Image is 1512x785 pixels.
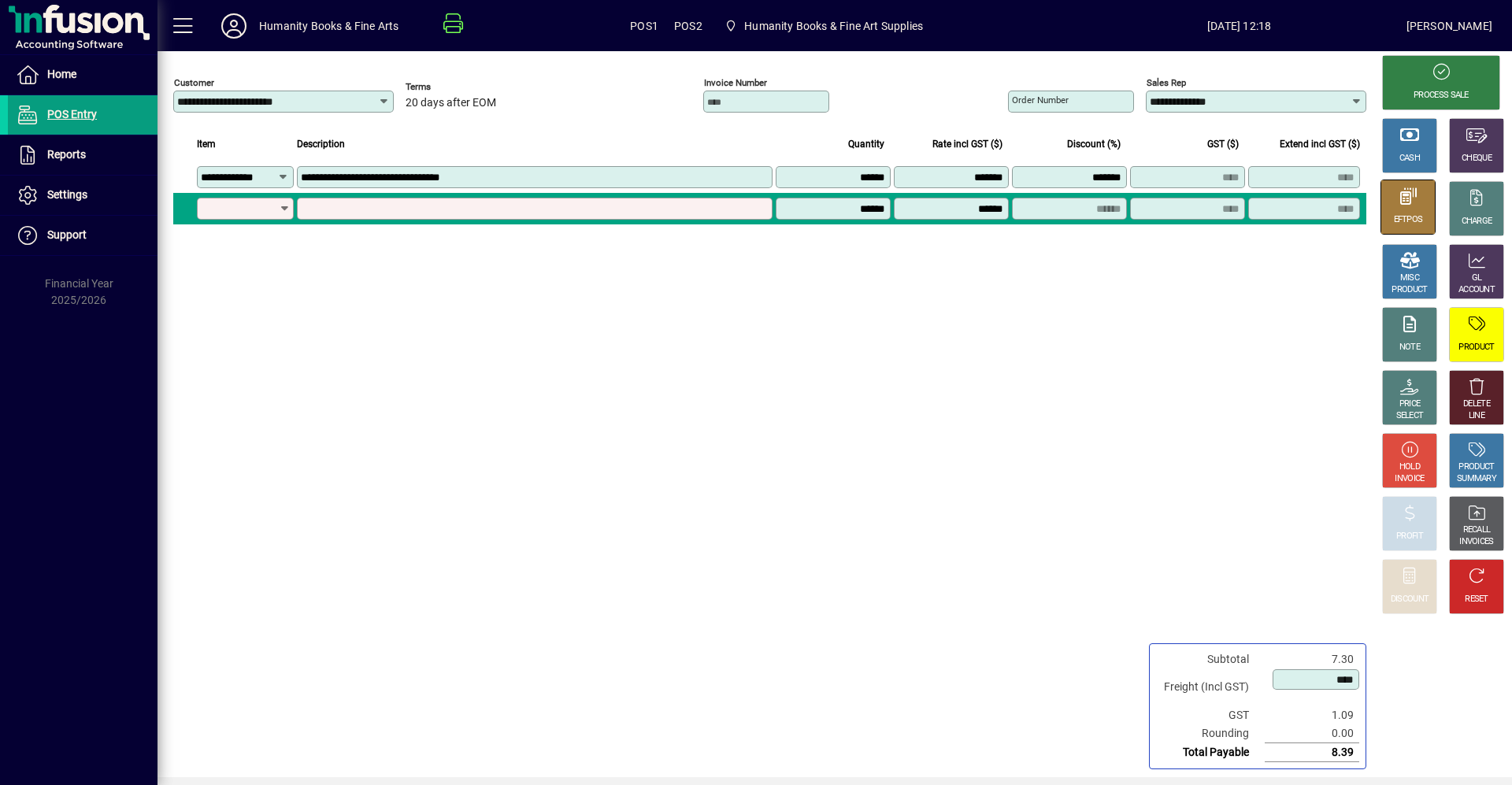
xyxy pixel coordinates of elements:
div: DISCOUNT [1391,594,1429,605]
div: [PERSON_NAME] [1406,13,1492,39]
a: Reports [8,135,157,175]
div: Humanity Books & Fine Arts [259,13,399,39]
td: 0.00 [1265,724,1359,743]
td: 8.39 [1265,743,1359,762]
div: CHARGE [1462,216,1492,228]
span: GST ($) [1207,135,1239,153]
div: EFTPOS [1394,214,1423,226]
mat-label: Invoice number [704,77,767,88]
span: POS Entry [47,108,97,120]
div: INVOICES [1459,536,1493,548]
div: LINE [1469,410,1484,422]
div: PROFIT [1396,531,1423,542]
div: ACCOUNT [1458,284,1495,296]
div: HOLD [1399,461,1420,473]
span: Reports [47,148,86,161]
a: Support [8,216,157,255]
div: PROCESS SALE [1414,90,1469,102]
span: Rate incl GST ($) [932,135,1002,153]
div: CASH [1399,153,1420,165]
span: Humanity Books & Fine Art Supplies [718,12,929,40]
div: PRODUCT [1458,342,1494,354]
div: CHEQUE [1462,153,1492,165]
td: Total Payable [1156,743,1265,762]
span: Quantity [848,135,884,153]
div: INVOICE [1395,473,1424,485]
div: SUMMARY [1457,473,1496,485]
mat-label: Order number [1012,94,1069,106]
span: [DATE] 12:18 [1073,13,1406,39]
span: Item [197,135,216,153]
mat-label: Customer [174,77,214,88]
div: SELECT [1396,410,1424,422]
span: Extend incl GST ($) [1280,135,1360,153]
div: PRICE [1399,398,1421,410]
span: Discount (%) [1067,135,1121,153]
div: RESET [1465,594,1488,605]
span: Description [297,135,345,153]
a: Home [8,55,157,94]
span: POS1 [630,13,658,39]
div: PRODUCT [1458,461,1494,473]
span: Support [47,228,87,241]
div: MISC [1400,272,1419,284]
span: Settings [47,188,87,201]
span: POS2 [674,13,702,39]
div: RECALL [1463,524,1491,536]
div: PRODUCT [1392,284,1427,296]
div: DELETE [1463,398,1490,410]
td: 1.09 [1265,706,1359,724]
div: GL [1472,272,1482,284]
a: Settings [8,176,157,215]
span: 20 days after EOM [406,97,496,109]
mat-label: Sales rep [1147,77,1186,88]
td: Freight (Incl GST) [1156,668,1265,706]
span: Humanity Books & Fine Art Supplies [744,13,923,39]
button: Profile [209,12,259,40]
td: Subtotal [1156,650,1265,668]
td: Rounding [1156,724,1265,743]
div: NOTE [1399,342,1420,354]
span: Terms [406,82,500,92]
span: Home [47,68,76,80]
td: 7.30 [1265,650,1359,668]
td: GST [1156,706,1265,724]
